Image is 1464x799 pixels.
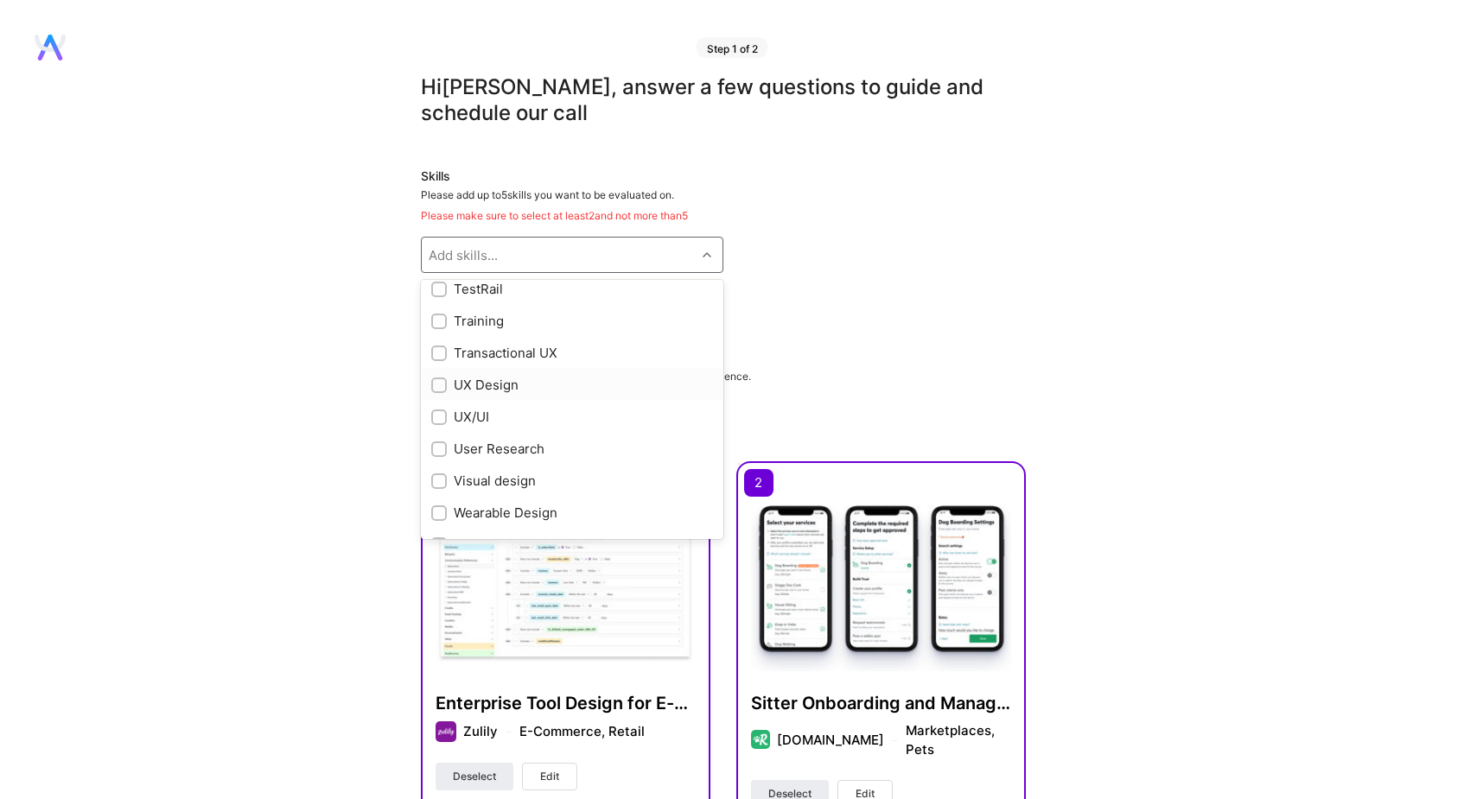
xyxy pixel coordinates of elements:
h4: Sitter Onboarding and Management UX Design [751,692,1011,714]
div: Hi [PERSON_NAME] , answer a few questions to guide and schedule our call [421,74,1026,126]
img: Enterprise Tool Design for E-commerce [436,476,696,671]
div: Add skills... [429,246,498,264]
img: Sitter Onboarding and Management UX Design [751,476,1011,671]
div: Step 1 of 2 [697,37,768,58]
div: Zulily E-Commerce, Retail [463,722,645,741]
div: [DOMAIN_NAME] Marketplaces, Pets [777,721,1011,759]
div: TestRail [431,280,713,298]
div: UX Design [431,376,713,394]
div: WebFlow [431,536,713,554]
div: Visual design [431,472,713,490]
span: Edit [540,769,559,784]
h4: Enterprise Tool Design for E-commerce [436,692,696,714]
img: Company logo [436,721,456,742]
img: Company logo [751,730,770,749]
div: UX/UI [431,408,713,426]
div: Skills [421,168,1026,185]
i: icon Chevron [703,250,711,259]
div: User Research [431,440,713,458]
div: Please make sure to select at least 2 and not more than 5 [421,209,1026,223]
div: Training [431,312,713,330]
span: Deselect [453,769,496,784]
img: divider [506,732,511,732]
div: Transactional UX [431,344,713,362]
div: Wearable Design [431,504,713,522]
button: Deselect [436,763,513,790]
button: Edit [522,763,577,790]
div: Please add up to 5 skills you want to be evaluated on. [421,188,1026,223]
